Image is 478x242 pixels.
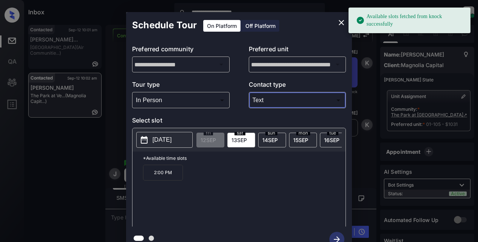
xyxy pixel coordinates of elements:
div: On Platform [203,20,241,32]
div: Off Platform [242,20,279,32]
span: mon [296,131,310,135]
button: close [334,15,349,30]
span: sat [234,131,245,135]
p: Select slot [132,116,346,128]
div: date-select [258,133,286,147]
span: sun [265,131,277,135]
div: date-select [289,133,317,147]
div: date-select [227,133,255,147]
div: date-select [320,133,348,147]
h2: Schedule Tour [126,12,203,38]
p: *Available time slots [143,152,346,165]
p: Preferred unit [249,44,346,57]
span: tue [327,131,338,135]
p: [DATE] [152,135,172,144]
p: Tour type [132,80,230,92]
div: Available slots fetched from knock successfully [356,10,464,31]
span: 16 SEP [324,137,339,143]
p: Contact type [249,80,346,92]
p: Preferred community [132,44,230,57]
span: 15 SEP [293,137,308,143]
span: 13 SEP [231,137,247,143]
button: [DATE] [136,132,193,148]
p: 2:00 PM [143,165,183,181]
div: Text [251,94,344,106]
span: 14 SEP [262,137,278,143]
div: In Person [134,94,228,106]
